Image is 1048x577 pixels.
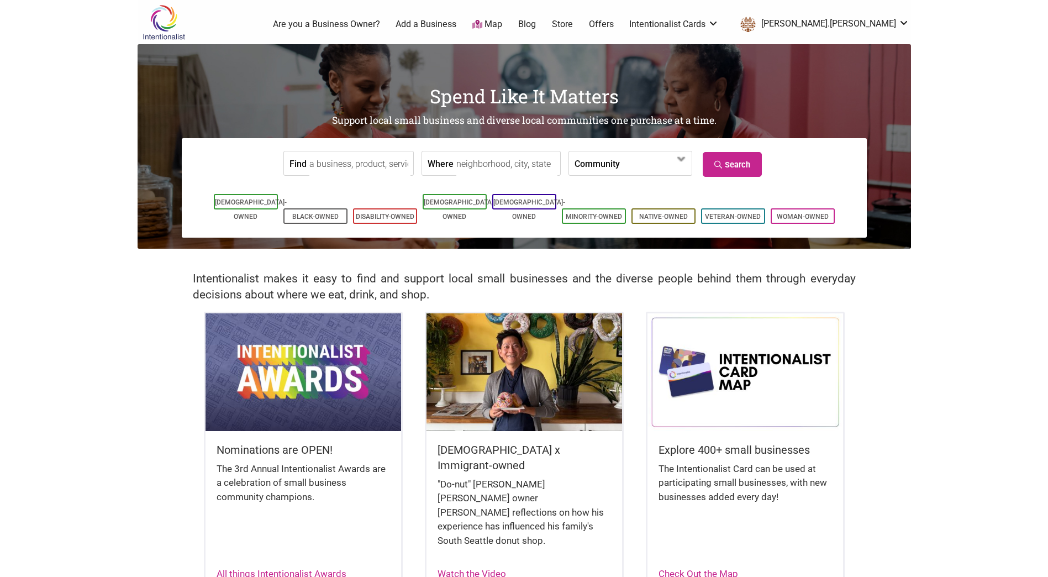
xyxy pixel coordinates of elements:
[309,151,410,176] input: a business, product, service
[735,14,909,34] a: [PERSON_NAME].[PERSON_NAME]
[438,478,611,559] div: "Do-nut" [PERSON_NAME] [PERSON_NAME] owner [PERSON_NAME] reflections on how his experience has in...
[647,313,843,431] img: Intentionalist Card Map
[472,18,502,31] a: Map
[138,83,911,109] h1: Spend Like It Matters
[424,198,496,221] a: [DEMOGRAPHIC_DATA]-Owned
[396,18,456,30] a: Add a Business
[777,213,829,221] a: Woman-Owned
[193,271,856,303] h2: Intentionalist makes it easy to find and support local small businesses and the diverse people be...
[273,18,380,30] a: Are you a Business Owner?
[206,313,401,431] img: Intentionalist Awards
[438,442,611,473] h5: [DEMOGRAPHIC_DATA] x Immigrant-owned
[215,198,287,221] a: [DEMOGRAPHIC_DATA]-Owned
[138,4,190,40] img: Intentionalist
[217,462,390,516] div: The 3rd Annual Intentionalist Awards are a celebration of small business community champions.
[456,151,557,176] input: neighborhood, city, state
[552,18,573,30] a: Store
[428,151,454,175] label: Where
[566,213,622,221] a: Minority-Owned
[493,198,565,221] a: [DEMOGRAPHIC_DATA]-Owned
[426,313,622,431] img: King Donuts - Hong Chhuor
[629,18,719,30] a: Intentionalist Cards
[292,213,339,221] a: Black-Owned
[705,213,761,221] a: Veteran-Owned
[518,18,536,30] a: Blog
[735,14,909,34] li: curtis.walton
[217,442,390,458] h5: Nominations are OPEN!
[138,114,911,128] h2: Support local small business and diverse local communities one purchase at a time.
[659,442,832,458] h5: Explore 400+ small businesses
[639,213,688,221] a: Native-Owned
[575,151,620,175] label: Community
[289,151,307,175] label: Find
[589,18,614,30] a: Offers
[703,152,762,177] a: Search
[659,462,832,516] div: The Intentionalist Card can be used at participating small businesses, with new businesses added ...
[356,213,414,221] a: Disability-Owned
